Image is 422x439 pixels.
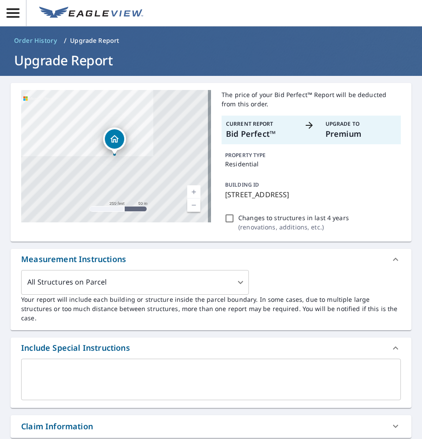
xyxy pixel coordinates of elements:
p: Upgrade Report [70,36,119,45]
p: Upgrade To [326,120,396,128]
div: Include Special Instructions [21,342,130,354]
span: Order History [14,36,57,45]
img: EV Logo [39,7,143,20]
a: Order History [11,34,60,48]
div: Dropped pin, building 1, Residential property, 4026 Roxboro Ct Florence, SC 29501 [103,128,126,155]
a: Current Level 17, Zoom Out [187,199,200,212]
p: Bid Perfect™ [226,128,297,140]
div: Measurement Instructions [21,253,126,265]
p: [STREET_ADDRESS] [225,189,397,200]
nav: breadcrumb [11,34,411,48]
h1: Upgrade Report [11,51,411,69]
div: All Structures on Parcel [21,270,249,295]
div: Claim Information [21,420,93,432]
div: Claim Information [11,415,411,438]
p: Changes to structures in last 4 years [238,213,349,222]
p: Your report will include each building or structure inside the parcel boundary. In some cases, du... [21,295,401,323]
a: Current Level 17, Zoom In [187,185,200,199]
p: ( renovations, additions, etc. ) [238,222,349,232]
p: Premium [326,128,396,140]
li: / [64,35,67,46]
p: BUILDING ID [225,181,259,188]
a: EV Logo [34,1,148,25]
p: PROPERTY TYPE [225,151,397,159]
div: Include Special Instructions [11,338,411,359]
p: Current Report [226,120,297,128]
p: Residential [225,159,397,169]
p: The price of your Bid Perfect™ Report will be deducted from this order. [222,90,401,109]
div: Measurement Instructions [11,249,411,270]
